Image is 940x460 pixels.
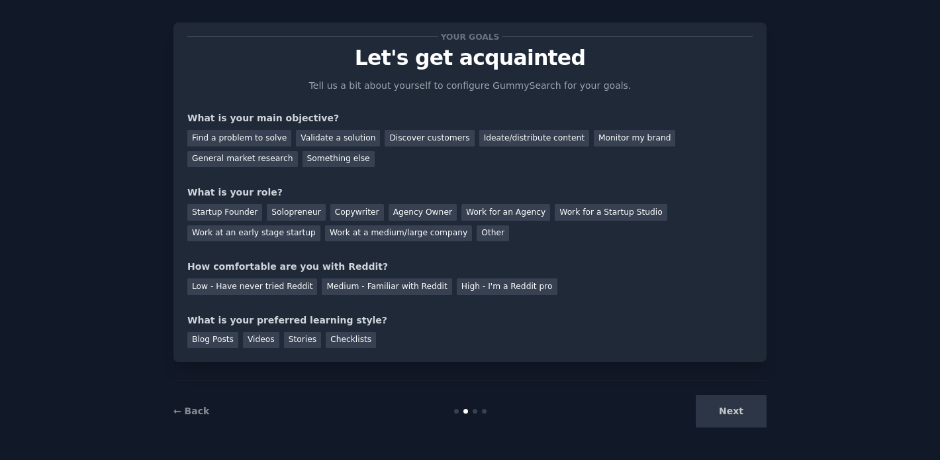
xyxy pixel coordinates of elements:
div: Monitor my brand [594,130,675,146]
a: ← Back [173,406,209,416]
div: Work at an early stage startup [187,225,320,242]
div: Videos [243,332,279,349]
span: Your goals [438,30,502,44]
div: What is your role? [187,186,753,200]
div: High - I'm a Reddit pro [457,278,557,295]
div: Ideate/distribute content [479,130,589,146]
div: Discover customers [385,130,474,146]
div: Stories [284,332,321,349]
p: Tell us a bit about yourself to configure GummySearch for your goals. [303,79,637,93]
div: General market research [187,151,298,168]
div: Copywriter [330,204,384,221]
div: How comfortable are you with Reddit? [187,260,753,274]
div: Work for a Startup Studio [555,204,667,221]
div: Agency Owner [389,204,457,221]
div: Other [477,225,509,242]
div: Work for an Agency [461,204,550,221]
div: Medium - Familiar with Reddit [322,278,451,295]
div: Blog Posts [187,332,238,349]
div: What is your preferred learning style? [187,314,753,327]
div: Startup Founder [187,204,262,221]
div: Solopreneur [267,204,325,221]
div: Find a problem to solve [187,130,291,146]
div: Something else [303,151,375,168]
div: Validate a solution [296,130,380,146]
p: Let's get acquainted [187,46,753,70]
div: Checklists [326,332,376,349]
div: What is your main objective? [187,111,753,125]
div: Work at a medium/large company [325,225,472,242]
div: Low - Have never tried Reddit [187,278,317,295]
